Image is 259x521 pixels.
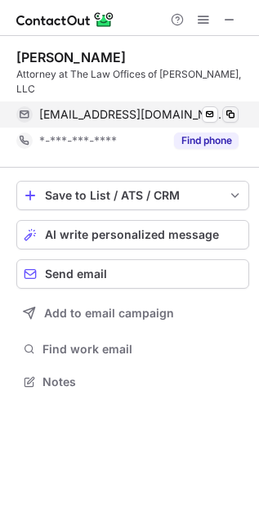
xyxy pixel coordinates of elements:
[42,342,243,357] span: Find work email
[174,132,239,149] button: Reveal Button
[39,107,226,122] span: [EMAIL_ADDRESS][DOMAIN_NAME]
[16,299,249,328] button: Add to email campaign
[45,228,219,241] span: AI write personalized message
[45,267,107,281] span: Send email
[16,259,249,289] button: Send email
[16,338,249,361] button: Find work email
[42,375,243,389] span: Notes
[16,67,249,97] div: Attorney at The Law Offices of [PERSON_NAME], LLC
[16,10,114,29] img: ContactOut v5.3.10
[44,307,174,320] span: Add to email campaign
[16,371,249,393] button: Notes
[16,220,249,249] button: AI write personalized message
[45,189,221,202] div: Save to List / ATS / CRM
[16,49,126,65] div: [PERSON_NAME]
[16,181,249,210] button: save-profile-one-click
